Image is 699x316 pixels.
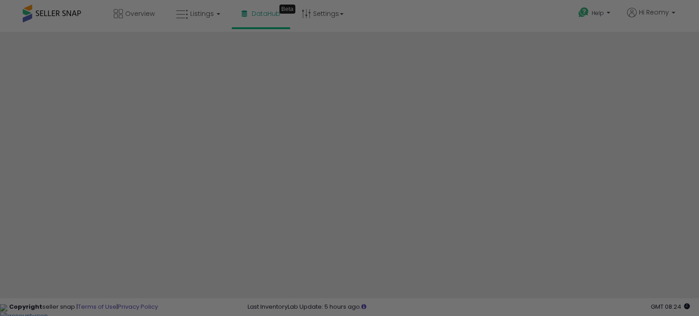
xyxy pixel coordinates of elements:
[627,8,675,28] a: Hi Reomy
[639,8,669,17] span: Hi Reomy
[578,7,589,18] i: Get Help
[279,5,295,14] div: Tooltip anchor
[252,9,280,18] span: DataHub
[190,9,214,18] span: Listings
[592,9,604,17] span: Help
[125,9,155,18] span: Overview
